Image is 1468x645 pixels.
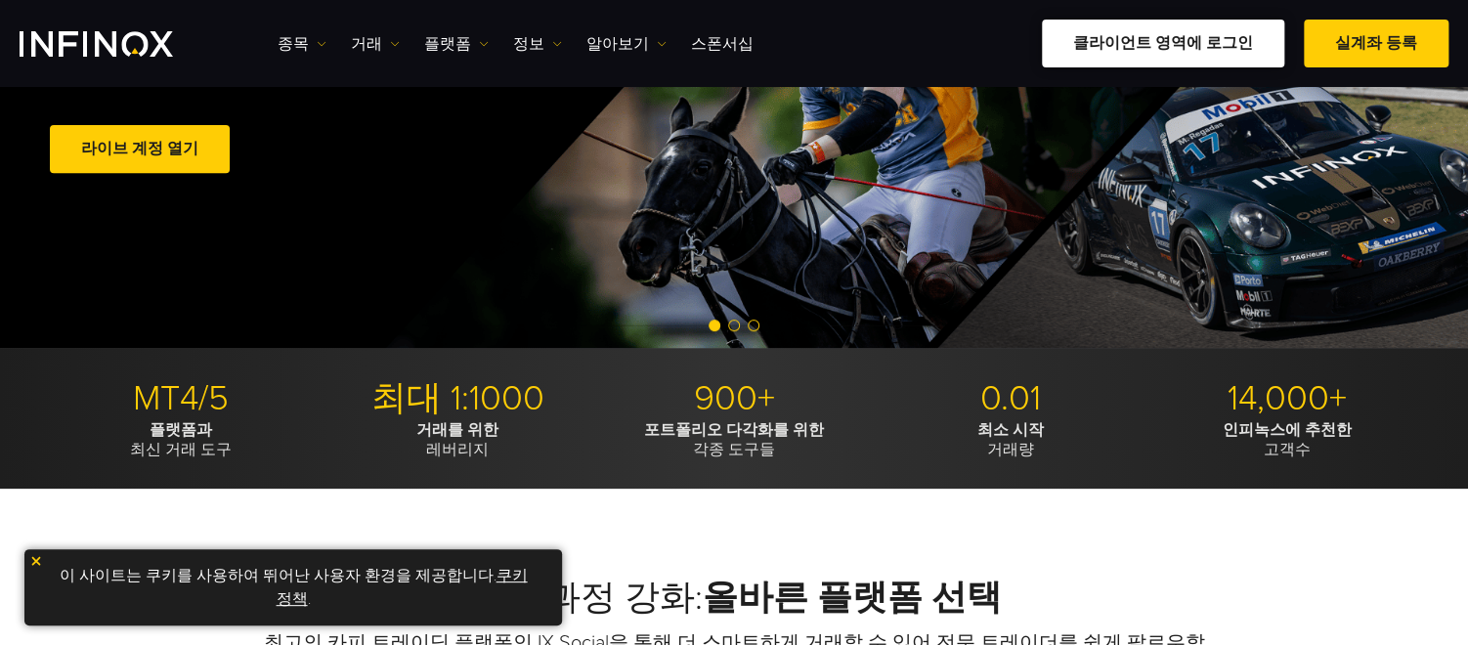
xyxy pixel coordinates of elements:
[644,420,824,440] strong: 포트폴리오 다각화를 위한
[424,32,489,56] a: 플랫폼
[29,554,43,568] img: yellow close icon
[278,32,326,56] a: 종목
[513,32,562,56] a: 정보
[1304,20,1448,67] a: 실계좌 등록
[880,377,1142,420] p: 0.01
[1042,20,1284,67] a: 클라이언트 영역에 로그인
[1223,420,1352,440] strong: 인피녹스에 추천한
[34,559,552,616] p: 이 사이트는 쿠키를 사용하여 뛰어난 사용자 환경을 제공합니다. .
[50,125,230,173] a: 라이브 계정 열기
[150,420,212,440] strong: 플랫폼과
[50,377,312,420] p: MT4/5
[603,420,865,459] p: 각종 도구들
[50,420,312,459] p: 최신 거래 도구
[20,31,219,57] a: INFINOX Logo
[416,420,498,440] strong: 거래를 위한
[1156,420,1418,459] p: 고객수
[728,320,740,331] span: Go to slide 2
[586,32,667,56] a: 알아보기
[691,32,754,56] a: 스폰서십
[880,420,1142,459] p: 거래량
[351,32,400,56] a: 거래
[977,420,1044,440] strong: 최소 시작
[50,577,1418,620] h2: 거래 과정 강화:
[1156,377,1418,420] p: 14,000+
[603,377,865,420] p: 900+
[326,420,588,459] p: 레버리지
[748,320,759,331] span: Go to slide 3
[703,577,1002,619] strong: 올바른 플랫폼 선택
[709,320,720,331] span: Go to slide 1
[326,377,588,420] p: 최대 1:1000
